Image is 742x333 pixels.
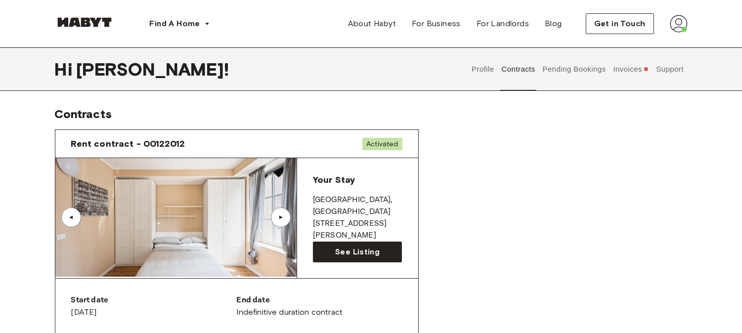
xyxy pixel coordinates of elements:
[313,174,355,185] span: Your Stay
[545,18,562,30] span: Blog
[541,47,607,91] button: Pending Bookings
[237,294,402,306] p: End date
[55,158,297,277] img: Image of the room
[142,14,218,34] button: Find A Home
[469,14,537,34] a: For Landlords
[150,18,200,30] span: Find A Home
[55,59,76,80] span: Hi
[335,246,380,258] span: See Listing
[313,218,402,242] p: [STREET_ADDRESS][PERSON_NAME]
[471,47,496,91] button: Profile
[362,138,402,150] span: Activated
[313,194,402,218] p: [GEOGRAPHIC_DATA] , [GEOGRAPHIC_DATA]
[670,15,688,33] img: avatar
[655,47,685,91] button: Support
[76,59,229,80] span: [PERSON_NAME] !
[71,294,237,318] div: [DATE]
[313,242,402,262] a: See Listing
[500,47,536,91] button: Contracts
[477,18,529,30] span: For Landlords
[71,294,237,306] p: Start date
[55,17,114,27] img: Habyt
[612,47,650,91] button: Invoices
[55,107,112,121] span: Contracts
[71,138,185,150] span: Rent contract - 00122012
[276,214,286,220] div: ▲
[468,47,688,91] div: user profile tabs
[412,18,461,30] span: For Business
[66,214,76,220] div: ▲
[586,13,654,34] button: Get in Touch
[237,294,402,318] div: Indefinitive duration contract
[404,14,469,34] a: For Business
[537,14,570,34] a: Blog
[348,18,396,30] span: About Habyt
[340,14,404,34] a: About Habyt
[594,18,646,30] span: Get in Touch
